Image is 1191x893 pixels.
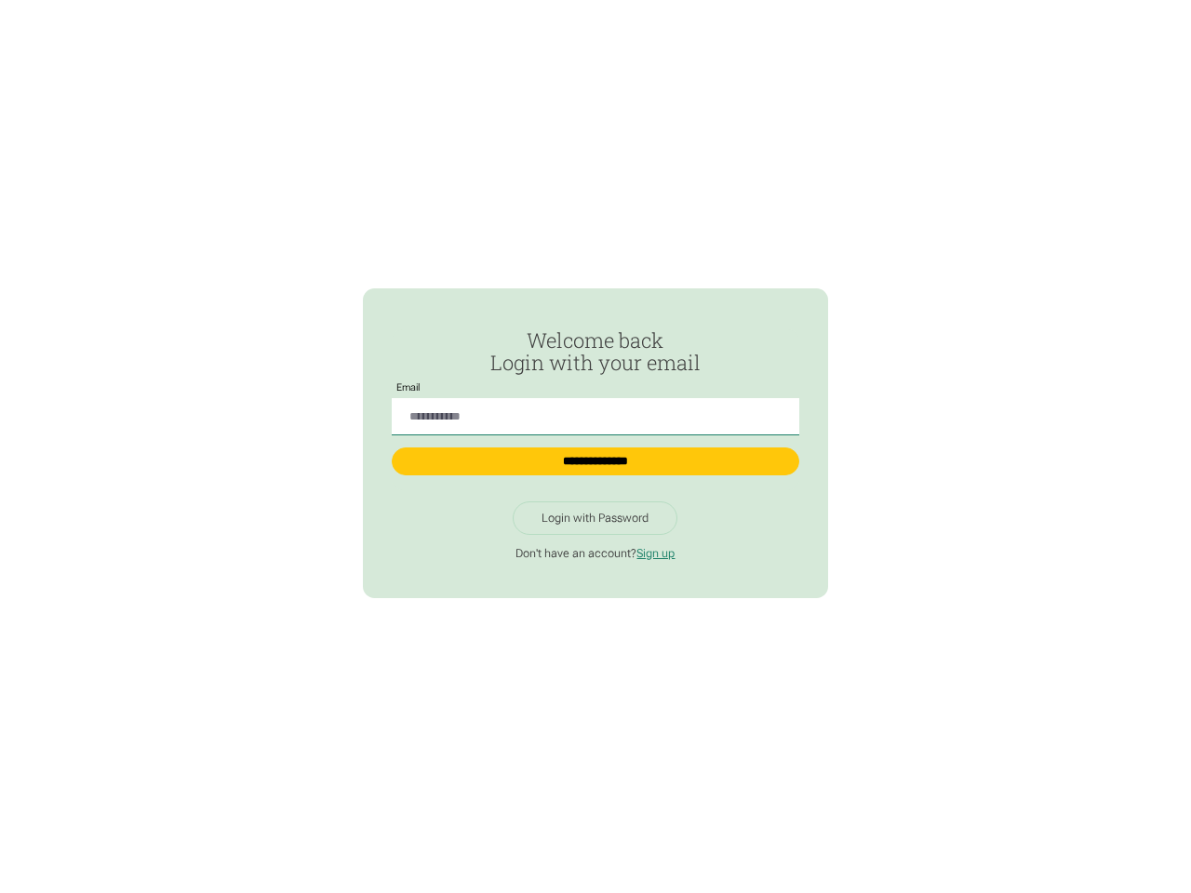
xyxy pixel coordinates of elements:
[392,329,798,374] h2: Welcome back Login with your email
[392,546,798,561] p: Don't have an account?
[542,511,649,526] div: Login with Password
[392,382,424,393] label: Email
[636,546,675,560] a: Sign up
[392,329,798,489] form: Passwordless Login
